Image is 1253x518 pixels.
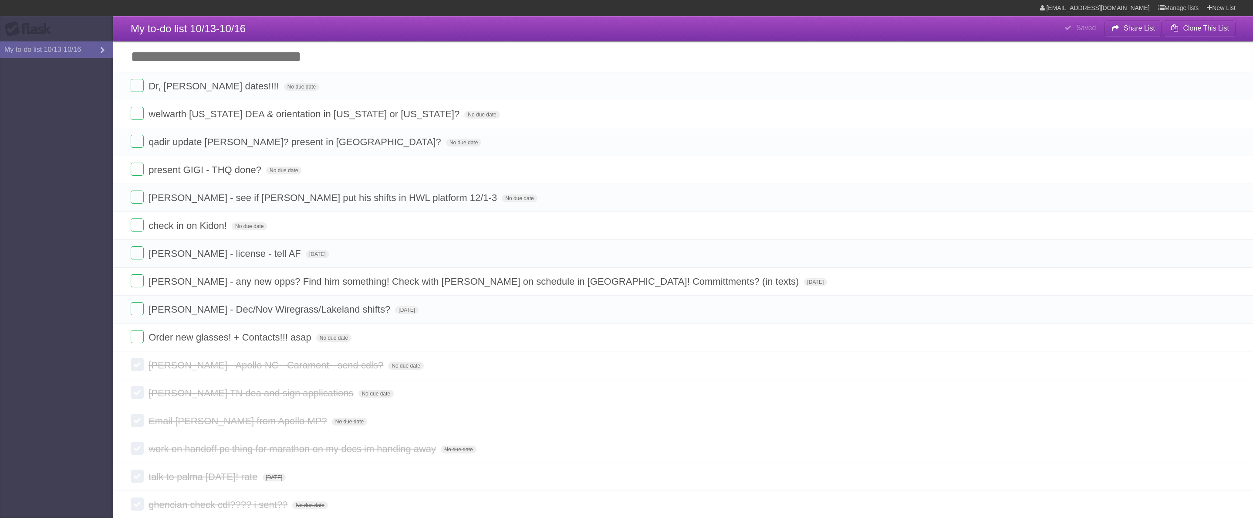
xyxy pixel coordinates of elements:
span: [PERSON_NAME] - Apollo NC - Caramont - send cdls? [149,360,385,371]
span: ghencian check cdl???? i sent?? [149,499,290,510]
span: [PERSON_NAME] - see if [PERSON_NAME] put his shifts in HWL platform 12/1-3 [149,192,499,203]
span: No due date [358,390,394,398]
label: Done [131,107,144,120]
label: Done [131,163,144,176]
span: [PERSON_NAME] - Dec/Nov Wiregrass/Lakeland shifts? [149,304,392,315]
span: check in on Kidon! [149,220,229,231]
span: Order new glasses! + Contacts!!! asap [149,332,314,343]
span: No due date [232,222,267,230]
span: Dr, [PERSON_NAME] dates!!!! [149,81,281,92]
b: Saved [1076,24,1096,31]
span: [DATE] [804,278,827,286]
span: [DATE] [306,250,329,258]
label: Done [131,386,144,399]
b: Clone This List [1183,24,1229,32]
b: Share List [1124,24,1155,32]
span: No due date [388,362,423,370]
label: Done [131,246,144,259]
span: No due date [502,194,537,202]
span: [DATE] [263,474,286,481]
label: Done [131,218,144,232]
span: No due date [446,139,481,147]
label: Done [131,274,144,287]
label: Done [131,414,144,427]
label: Done [131,330,144,343]
span: talk to palma [DATE]! rate [149,471,260,482]
span: No due date [284,83,319,91]
span: No due date [316,334,351,342]
label: Done [131,442,144,455]
span: No due date [464,111,500,119]
span: No due date [292,501,328,509]
span: qadir update [PERSON_NAME]? present in [GEOGRAPHIC_DATA]? [149,136,443,147]
span: [DATE] [395,306,419,314]
span: [PERSON_NAME] - license - tell AF [149,248,303,259]
span: My to-do list 10/13-10/16 [131,23,246,34]
label: Done [131,498,144,511]
div: Flask [4,21,57,37]
span: [PERSON_NAME] TN dea and sign applications [149,388,355,399]
label: Done [131,302,144,315]
label: Done [131,358,144,371]
span: present GIGI - THQ done? [149,164,263,175]
span: welwarth [US_STATE] DEA & orientation in [US_STATE] or [US_STATE]? [149,109,462,119]
label: Done [131,79,144,92]
span: No due date [441,446,476,453]
span: No due date [266,167,301,174]
span: No due date [332,418,367,426]
label: Done [131,135,144,148]
span: [PERSON_NAME] - any new opps? Find him something! Check with [PERSON_NAME] on schedule in [GEOGRA... [149,276,801,287]
button: Share List [1104,20,1162,36]
label: Done [131,470,144,483]
span: work on handoff pc thing for marathon on my docs im handing away [149,443,438,454]
span: Email [PERSON_NAME] from Apollo MP? [149,416,329,426]
button: Clone This List [1164,20,1236,36]
label: Done [131,191,144,204]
